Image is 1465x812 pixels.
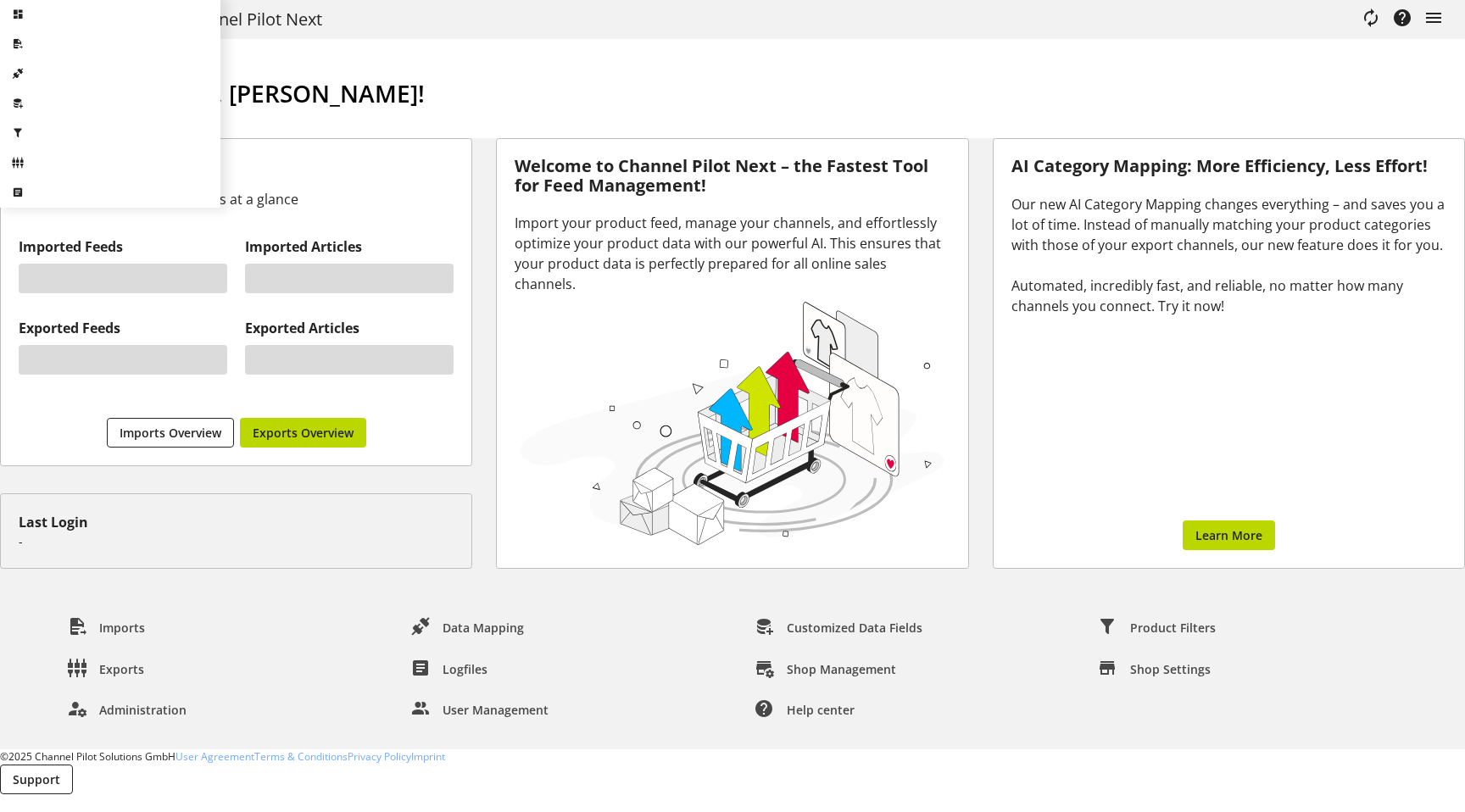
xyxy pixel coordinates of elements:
[254,749,348,764] a: Terms & Conditions
[245,236,454,257] h2: Imported Articles
[443,701,549,719] span: User Management
[36,118,1429,138] h2: [DATE] is [DATE]
[398,697,562,725] a: User Management
[398,615,538,642] a: Data Mapping
[787,660,896,678] span: Shop Management
[99,619,145,637] span: Imports
[348,749,411,764] a: Privacy Policy
[19,532,454,550] p: -
[1085,655,1224,683] a: Shop Settings
[742,655,910,683] a: Shop Management
[19,512,454,532] div: Last Login
[742,615,936,642] a: Customized Data Fields
[1085,615,1229,642] a: Product Filters
[1130,660,1211,678] span: Shop Settings
[515,157,950,195] h3: Welcome to Channel Pilot Next – the Fastest Tool for Feed Management!
[178,7,322,32] p: Channel Pilot Next
[19,318,227,338] h2: Exported Feeds
[240,418,366,448] a: Exports Overview
[107,418,234,448] a: Imports Overview
[787,701,855,719] span: Help center
[19,157,454,182] h3: Feed Overview
[787,619,922,637] span: Customized Data Fields
[54,655,158,683] a: Exports
[54,697,200,725] a: Administration
[245,318,454,338] h2: Exported Articles
[411,749,445,764] a: Imprint
[1183,520,1275,550] a: Learn More
[1195,526,1262,544] span: Learn More
[99,660,144,678] span: Exports
[13,770,60,788] span: Support
[1011,194,1446,316] div: Our new AI Category Mapping changes everything – and saves you a lot of time. Instead of manually...
[515,294,950,550] img: 78e1b9dcff1e8392d83655fcfc870417.svg
[175,749,254,764] a: User Agreement
[253,424,354,442] span: Exports Overview
[54,615,159,642] a: Imports
[398,655,501,683] a: Logfiles
[19,236,227,257] h2: Imported Feeds
[443,619,524,637] span: Data Mapping
[99,701,187,719] span: Administration
[1011,157,1446,176] h3: AI Category Mapping: More Efficiency, Less Effort!
[120,424,221,442] span: Imports Overview
[19,189,454,209] div: All information about your feeds at a glance
[36,77,425,109] span: Good afternoon, [PERSON_NAME]!
[515,213,950,294] div: Import your product feed, manage your channels, and effortlessly optimize your product data with ...
[742,697,868,725] a: Help center
[1130,619,1216,637] span: Product Filters
[443,660,487,678] span: Logfiles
